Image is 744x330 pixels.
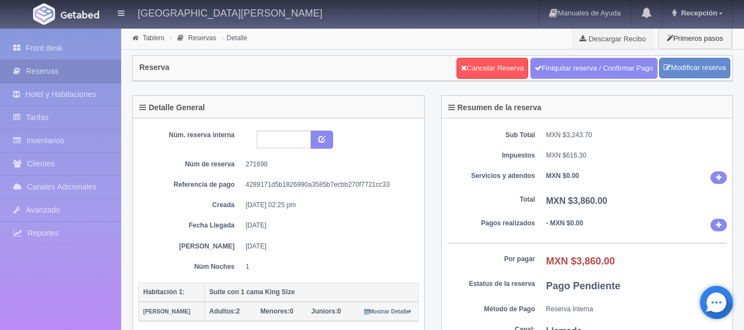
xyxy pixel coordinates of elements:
[447,171,535,181] dt: Servicios y adendos
[546,131,727,140] dd: MXN $3,243.70
[260,307,294,315] span: 0
[658,28,732,49] button: Primeros pasos
[33,3,55,25] img: Getabed
[546,172,579,180] b: MXN $0.00
[457,58,528,79] a: Cancelar Reserva
[146,221,235,230] dt: Fecha Llegada
[246,160,410,169] dd: 271698
[546,151,727,160] dd: MXN $616.30
[205,283,419,302] th: Suite con 1 cama King Size
[146,242,235,251] dt: [PERSON_NAME]
[447,255,535,264] dt: Por pagar
[678,9,718,17] span: Recepción
[447,151,535,160] dt: Impuestos
[246,180,410,190] dd: 4289171d5b1826990a3585b7ecbb270f7721cc33
[138,6,322,19] h4: [GEOGRAPHIC_DATA][PERSON_NAME]
[546,280,621,291] b: Pago Pendiente
[447,305,535,314] dt: Método de Pago
[143,288,184,296] b: Habitación 1:
[546,305,727,314] dd: Reserva Interna
[246,242,410,251] dd: [DATE]
[146,201,235,210] dt: Creada
[530,58,658,79] a: Finiquitar reserva / Confirmar Pago
[188,34,216,42] a: Reservas
[311,307,341,315] span: 0
[139,63,170,72] h4: Reserva
[146,180,235,190] dt: Referencia de pago
[143,309,190,315] small: [PERSON_NAME]
[246,201,410,210] dd: [DATE] 02:25 pm
[61,10,99,19] img: Getabed
[546,256,615,267] b: MXN $3,860.00
[260,307,290,315] strong: Menores:
[447,279,535,289] dt: Estatus de la reserva
[246,221,410,230] dd: [DATE]
[219,33,250,43] li: Detalle
[246,262,410,272] dd: 1
[143,34,164,42] a: Tablero
[364,307,412,315] a: Mostrar Detalle
[364,309,412,315] small: Mostrar Detalle
[448,104,542,112] h4: Resumen de la reserva
[146,160,235,169] dt: Núm de reserva
[311,307,337,315] strong: Juniors:
[139,104,205,112] h4: Detalle General
[546,219,583,227] b: - MXN $0.00
[659,58,730,78] a: Modificar reserva
[573,28,652,50] a: Descargar Recibo
[146,131,235,140] dt: Núm. reserva interna
[447,219,535,228] dt: Pagos realizados
[146,262,235,272] dt: Núm Noches
[546,196,607,205] b: MXN $3,860.00
[209,307,236,315] strong: Adultos:
[447,195,535,204] dt: Total
[447,131,535,140] dt: Sub Total
[209,307,240,315] span: 2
